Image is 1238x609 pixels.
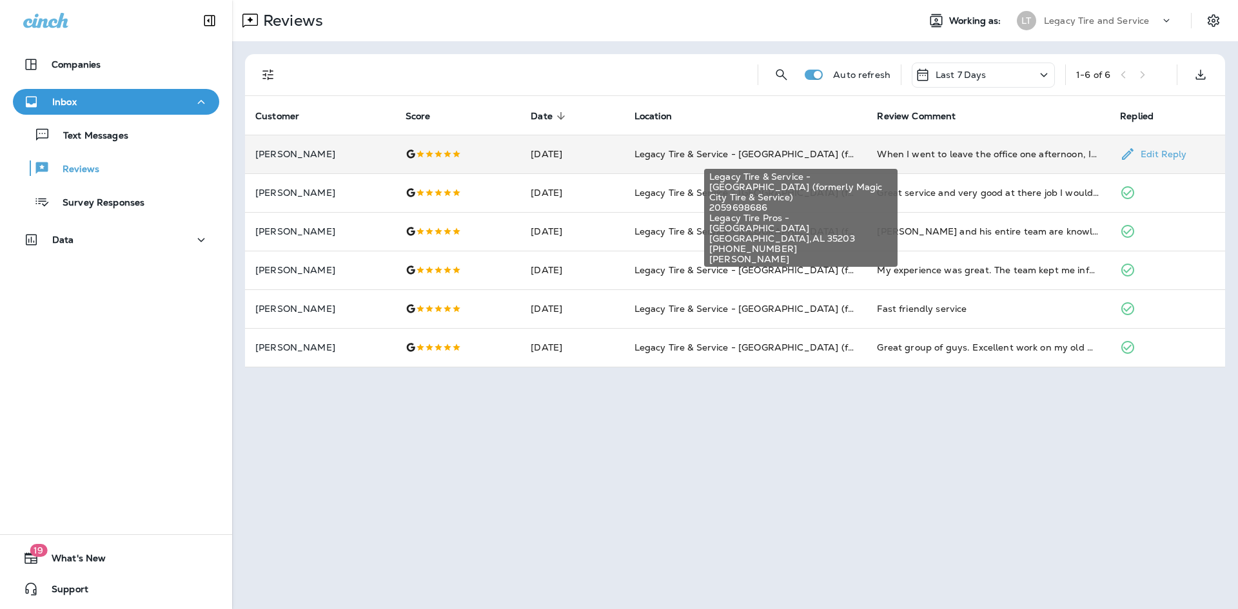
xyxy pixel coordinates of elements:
button: 19What's New [13,545,219,571]
p: [PERSON_NAME] [255,226,385,237]
span: Replied [1120,110,1170,122]
span: 2059698686 [709,202,892,213]
span: Legacy Tire & Service - [GEOGRAPHIC_DATA] (formerly Magic City Tire & Service) [634,148,998,160]
div: Fast friendly service [877,302,1099,315]
p: [PERSON_NAME] [255,265,385,275]
button: Search Reviews [769,62,794,88]
p: Legacy Tire and Service [1044,15,1149,26]
span: What's New [39,553,106,568]
p: Edit Reply [1135,149,1186,159]
p: Data [52,235,74,245]
p: Auto refresh [833,70,890,80]
span: [PHONE_NUMBER] [709,244,892,254]
div: Brian and his entire team are knowledgeable, friendly and gives fast and fair service [877,225,1099,238]
button: Collapse Sidebar [192,8,228,34]
p: Reviews [50,164,99,176]
div: Great group of guys. Excellent work on my old OBS Chevy. [877,341,1099,354]
span: Location [634,110,689,122]
span: Working as: [949,15,1004,26]
p: Reviews [258,11,323,30]
span: Customer [255,110,316,122]
button: Settings [1202,9,1225,32]
span: 19 [30,544,47,557]
span: Score [406,111,431,122]
div: 1 - 6 of 6 [1076,70,1110,80]
button: Text Messages [13,121,219,148]
button: Data [13,227,219,253]
span: Date [531,110,569,122]
span: Location [634,111,672,122]
button: Companies [13,52,219,77]
span: Score [406,110,447,122]
td: [DATE] [520,251,624,289]
span: Review Comment [877,110,972,122]
span: Legacy Tire & Service - [GEOGRAPHIC_DATA] (formerly Magic City Tire & Service) [709,171,892,202]
span: Legacy Tire & Service - [GEOGRAPHIC_DATA] (formerly Magic City Tire & Service) [634,303,998,314]
span: Legacy Tire & Service - [GEOGRAPHIC_DATA] (formerly Magic City Tire & Service) [634,342,998,353]
p: Survey Responses [50,197,144,209]
td: [DATE] [520,289,624,328]
div: Great service and very good at there job I would recommend them to anyone [877,186,1099,199]
button: Reviews [13,155,219,182]
p: Last 7 Days [936,70,987,80]
button: Export as CSV [1188,62,1213,88]
td: [DATE] [520,328,624,367]
div: My experience was great. The team kept me informed on what was going on with my vehicle. In addit... [877,264,1099,276]
button: Support [13,576,219,602]
p: [PERSON_NAME] [255,304,385,314]
p: Inbox [52,97,77,107]
button: Inbox [13,89,219,115]
span: Replied [1120,111,1154,122]
p: Text Messages [50,130,128,142]
span: Review Comment [877,111,956,122]
button: Survey Responses [13,188,219,215]
div: When I went to leave the office one afternoon, I had a flat right rear tire. When I aired it up, ... [877,148,1099,160]
span: Legacy Tire & Service - [GEOGRAPHIC_DATA] (formerly Magic City Tire & Service) [634,187,998,198]
p: Companies [52,59,101,70]
td: [DATE] [520,135,624,173]
div: LT [1017,11,1036,30]
span: Legacy Tire & Service - [GEOGRAPHIC_DATA] (formerly Magic City Tire & Service) [634,264,998,276]
span: [GEOGRAPHIC_DATA] , AL 35203 [709,233,892,244]
p: [PERSON_NAME] [255,188,385,198]
span: Customer [255,111,299,122]
span: Legacy Tire Pros - [GEOGRAPHIC_DATA] [709,213,892,233]
p: [PERSON_NAME] [255,149,385,159]
button: Filters [255,62,281,88]
span: Support [39,584,88,599]
span: Date [531,111,553,122]
span: Legacy Tire & Service - [GEOGRAPHIC_DATA] (formerly Magic City Tire & Service) [634,226,998,237]
td: [DATE] [520,212,624,251]
span: [PERSON_NAME] [709,254,892,264]
p: [PERSON_NAME] [255,342,385,353]
td: [DATE] [520,173,624,212]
